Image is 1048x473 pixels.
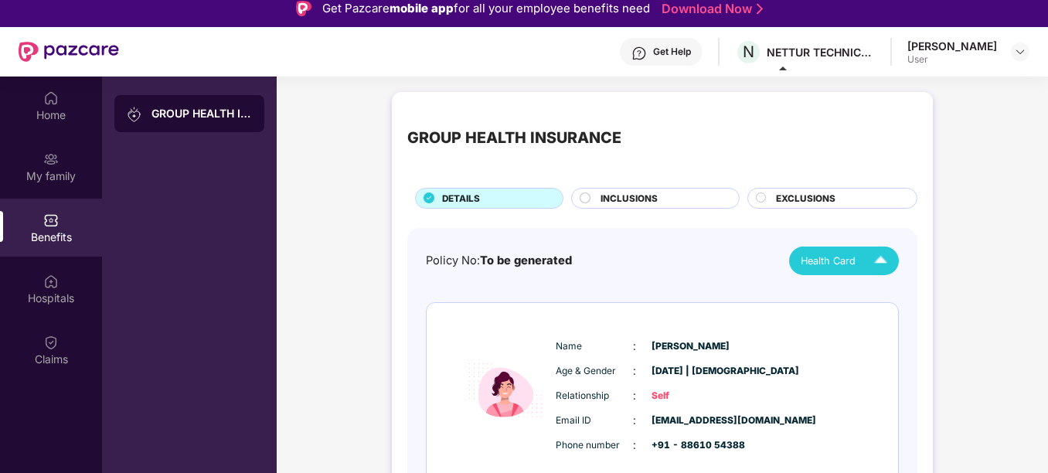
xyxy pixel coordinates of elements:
[633,362,636,379] span: :
[652,364,729,379] span: [DATE] | [DEMOGRAPHIC_DATA]
[43,90,59,106] img: svg+xml;base64,PHN2ZyBpZD0iSG9tZSIgeG1sbnM9Imh0dHA6Ly93d3cudzMub3JnLzIwMDAvc3ZnIiB3aWR0aD0iMjAiIG...
[1014,46,1026,58] img: svg+xml;base64,PHN2ZyBpZD0iRHJvcGRvd24tMzJ4MzIiIHhtbG5zPSJodHRwOi8vd3d3LnczLm9yZy8yMDAwL3N2ZyIgd2...
[652,413,729,428] span: [EMAIL_ADDRESS][DOMAIN_NAME]
[556,389,633,403] span: Relationship
[426,252,572,270] div: Policy No:
[652,389,729,403] span: Self
[556,413,633,428] span: Email ID
[296,1,311,16] img: Logo
[43,213,59,228] img: svg+xml;base64,PHN2ZyBpZD0iQmVuZWZpdHMiIHhtbG5zPSJodHRwOi8vd3d3LnczLm9yZy8yMDAwL3N2ZyIgd2lkdGg9Ij...
[907,39,997,53] div: [PERSON_NAME]
[653,46,691,58] div: Get Help
[789,247,899,275] button: Health Card
[151,106,252,121] div: GROUP HEALTH INSURANCE
[652,339,729,354] span: [PERSON_NAME]
[407,126,621,150] div: GROUP HEALTH INSURANCE
[556,438,633,453] span: Phone number
[442,192,480,206] span: DETAILS
[757,1,763,17] img: Stroke
[556,364,633,379] span: Age & Gender
[633,338,636,355] span: :
[776,192,835,206] span: EXCLUSIONS
[127,107,142,122] img: svg+xml;base64,PHN2ZyB3aWR0aD0iMjAiIGhlaWdodD0iMjAiIHZpZXdCb3g9IjAgMCAyMCAyMCIgZmlsbD0ibm9uZSIgeG...
[480,254,572,267] span: To be generated
[556,339,633,354] span: Name
[459,325,552,456] img: icon
[390,1,454,15] strong: mobile app
[601,192,658,206] span: INCLUSIONS
[633,412,636,429] span: :
[631,46,647,61] img: svg+xml;base64,PHN2ZyBpZD0iSGVscC0zMngzMiIgeG1sbnM9Imh0dHA6Ly93d3cudzMub3JnLzIwMDAvc3ZnIiB3aWR0aD...
[633,437,636,454] span: :
[43,335,59,350] img: svg+xml;base64,PHN2ZyBpZD0iQ2xhaW0iIHhtbG5zPSJodHRwOi8vd3d3LnczLm9yZy8yMDAwL3N2ZyIgd2lkdGg9IjIwIi...
[767,45,875,60] div: NETTUR TECHNICAL TRAINING FOUNDATION
[801,254,856,269] span: Health Card
[907,53,997,66] div: User
[43,151,59,167] img: svg+xml;base64,PHN2ZyB3aWR0aD0iMjAiIGhlaWdodD0iMjAiIHZpZXdCb3g9IjAgMCAyMCAyMCIgZmlsbD0ibm9uZSIgeG...
[867,247,894,274] img: Icuh8uwCUCF+XjCZyLQsAKiDCM9HiE6CMYmKQaPGkZKaA32CAAACiQcFBJY0IsAAAAASUVORK5CYII=
[743,43,754,61] span: N
[652,438,729,453] span: +91 - 88610 54388
[662,1,758,17] a: Download Now
[633,387,636,404] span: :
[19,42,119,62] img: New Pazcare Logo
[43,274,59,289] img: svg+xml;base64,PHN2ZyBpZD0iSG9zcGl0YWxzIiB4bWxucz0iaHR0cDovL3d3dy53My5vcmcvMjAwMC9zdmciIHdpZHRoPS...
